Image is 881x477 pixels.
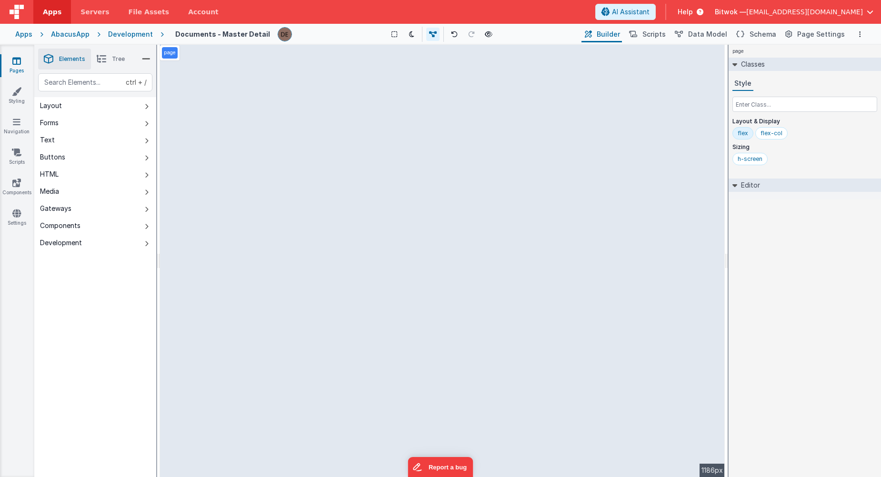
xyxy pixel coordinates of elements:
span: Elements [59,55,85,63]
span: Bitwok — [715,7,746,17]
div: Layout [40,101,62,110]
div: Gateways [40,204,71,213]
div: Development [40,238,82,248]
p: Layout & Display [732,118,877,125]
h2: Editor [737,179,760,192]
input: Enter Class... [732,97,877,112]
div: Media [40,187,59,196]
input: Search Elements... [38,73,152,91]
div: ctrl [126,78,136,87]
iframe: Marker.io feedback button [408,457,473,477]
div: flex [738,129,748,137]
span: Servers [80,7,109,17]
div: Buttons [40,152,65,162]
img: e7fe25dfebe04b7fa32e5015350e2f18 [278,28,291,41]
p: page [164,49,176,57]
div: Forms [40,118,59,128]
span: Page Settings [797,30,845,39]
span: AI Assistant [612,7,650,17]
button: Components [34,217,156,234]
span: File Assets [129,7,170,17]
div: Text [40,135,55,145]
div: Apps [15,30,32,39]
button: Builder [581,26,622,42]
button: Style [732,77,753,91]
button: AI Assistant [595,4,656,20]
h2: Classes [737,58,765,71]
button: Data Model [671,26,729,42]
h4: Documents - Master Detail [175,30,270,38]
span: Builder [597,30,620,39]
div: flex-col [761,129,782,137]
button: Buttons [34,149,156,166]
button: Text [34,131,156,149]
button: Page Settings [782,26,847,42]
span: + / [126,73,147,91]
span: Tree [112,55,125,63]
div: --> [160,45,725,477]
span: Schema [750,30,776,39]
button: Forms [34,114,156,131]
div: 1186px [700,464,725,477]
h4: page [729,45,748,58]
span: [EMAIL_ADDRESS][DOMAIN_NAME] [746,7,863,17]
span: Scripts [642,30,666,39]
button: Layout [34,97,156,114]
button: Scripts [626,26,668,42]
button: Schema [733,26,778,42]
div: Components [40,221,80,230]
button: Bitwok — [EMAIL_ADDRESS][DOMAIN_NAME] [715,7,873,17]
p: Sizing [732,143,877,151]
div: AbacusApp [51,30,90,39]
span: Data Model [688,30,727,39]
div: HTML [40,169,59,179]
div: Development [108,30,153,39]
button: Options [854,29,866,40]
button: Media [34,183,156,200]
span: Help [678,7,693,17]
button: Development [34,234,156,251]
button: HTML [34,166,156,183]
div: h-screen [738,155,762,163]
span: Apps [43,7,61,17]
button: Gateways [34,200,156,217]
